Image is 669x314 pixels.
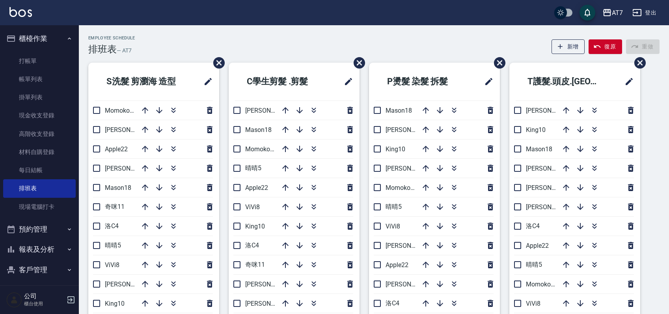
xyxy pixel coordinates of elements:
[105,165,156,172] span: [PERSON_NAME]2
[24,300,64,307] p: 櫃台使用
[386,145,405,153] span: King10
[199,72,213,91] span: 修改班表的標題
[580,5,595,20] button: save
[235,67,329,96] h2: C學生剪髮 .剪髮
[386,126,436,134] span: [PERSON_NAME]9
[105,107,137,114] span: Momoko12
[105,281,156,288] span: [PERSON_NAME]7
[386,184,417,191] span: Momoko12
[3,260,76,280] button: 客戶管理
[612,8,623,18] div: AT7
[245,126,272,134] span: Mason18
[3,161,76,179] a: 每日結帳
[3,106,76,124] a: 現金收支登錄
[3,28,76,49] button: 櫃檯作業
[6,292,22,308] img: Person
[526,145,552,153] span: Mason18
[105,203,125,210] span: 奇咪11
[526,107,577,114] span: [PERSON_NAME]2
[488,51,507,74] span: 刪除班表
[386,223,400,230] span: ViVi8
[339,72,353,91] span: 修改班表的標題
[526,165,577,172] span: [PERSON_NAME]6
[386,242,436,249] span: [PERSON_NAME]2
[629,6,660,20] button: 登出
[9,7,32,17] img: Logo
[207,51,226,74] span: 刪除班表
[105,261,119,269] span: ViVi8
[105,184,131,191] span: Mason18
[599,5,626,21] button: AT7
[526,203,577,211] span: [PERSON_NAME]7
[386,203,402,210] span: 晴晴5
[117,46,132,55] h6: — AT7
[3,70,76,88] a: 帳單列表
[245,145,277,153] span: Momoko12
[375,67,470,96] h2: P燙髮 染髮 拆髮
[479,72,494,91] span: 修改班表的標題
[386,299,399,307] span: 洛C4
[526,126,546,134] span: King10
[3,198,76,216] a: 現場電腦打卡
[245,203,260,211] span: ViVi8
[88,35,135,41] h2: Employee Schedule
[24,292,64,300] h5: 公司
[526,281,558,288] span: Momoko12
[526,300,540,307] span: ViVi8
[516,67,614,96] h2: T護髮.頭皮.[GEOGRAPHIC_DATA]
[105,300,125,307] span: King10
[245,164,261,172] span: 晴晴5
[3,125,76,143] a: 高階收支登錄
[3,239,76,260] button: 報表及分析
[628,51,647,74] span: 刪除班表
[105,145,128,153] span: Apple22
[245,107,296,114] span: [PERSON_NAME]9
[552,39,585,54] button: 新增
[3,143,76,161] a: 材料自購登錄
[88,44,117,55] h3: 排班表
[386,165,436,172] span: [PERSON_NAME]7
[95,67,193,96] h2: S洗髮 剪瀏海 造型
[348,51,366,74] span: 刪除班表
[245,242,259,249] span: 洛C4
[526,261,542,268] span: 晴晴5
[526,242,549,249] span: Apple22
[620,72,634,91] span: 修改班表的標題
[386,281,436,288] span: [PERSON_NAME]6
[245,281,296,288] span: [PERSON_NAME]7
[245,223,265,230] span: King10
[526,222,540,230] span: 洛C4
[245,184,268,191] span: Apple22
[105,242,121,249] span: 晴晴5
[3,179,76,197] a: 排班表
[245,300,296,307] span: [PERSON_NAME]2
[386,261,408,269] span: Apple22
[526,184,577,191] span: [PERSON_NAME]9
[589,39,622,54] button: 復原
[3,219,76,240] button: 預約管理
[386,107,412,114] span: Mason18
[3,88,76,106] a: 掛單列表
[3,280,76,300] button: 員工及薪資
[3,52,76,70] a: 打帳單
[105,222,119,230] span: 洛C4
[105,126,156,134] span: [PERSON_NAME]9
[245,261,265,268] span: 奇咪11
